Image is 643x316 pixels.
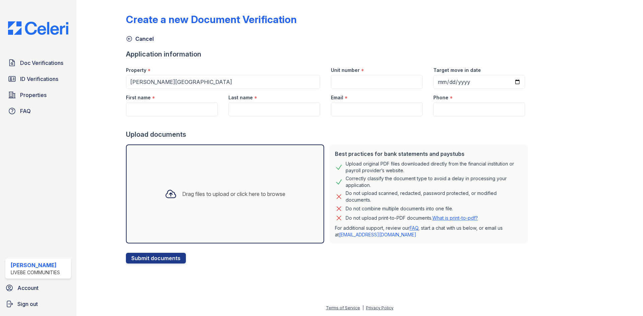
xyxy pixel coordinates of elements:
[326,305,360,310] a: Terms of Service
[433,94,448,101] label: Phone
[182,190,285,198] div: Drag files to upload or click here to browse
[346,175,522,189] div: Correctly classify the document type to avoid a delay in processing your application.
[346,205,453,213] div: Do not combine multiple documents into one file.
[20,59,63,67] span: Doc Verifications
[11,261,60,269] div: [PERSON_NAME]
[331,94,343,101] label: Email
[20,75,58,83] span: ID Verifications
[433,67,481,74] label: Target move in date
[432,215,478,221] a: What is print-to-pdf?
[335,150,522,158] div: Best practices for bank statements and paystubs
[17,300,38,308] span: Sign out
[17,284,39,292] span: Account
[5,72,71,86] a: ID Verifications
[126,253,186,264] button: Submit documents
[20,107,31,115] span: FAQ
[5,88,71,102] a: Properties
[3,281,74,295] a: Account
[346,190,522,203] div: Do not upload scanned, redacted, password protected, or modified documents.
[346,215,478,221] p: Do not upload print-to-PDF documents.
[335,225,522,238] p: For additional support, review our , start a chat with us below, or email us at
[126,67,146,74] label: Property
[331,67,360,74] label: Unit number
[5,104,71,118] a: FAQ
[228,94,253,101] label: Last name
[5,56,71,70] a: Doc Verifications
[410,225,418,231] a: FAQ
[362,305,364,310] div: |
[3,21,74,35] img: CE_Logo_Blue-a8612792a0a2168367f1c8372b55b34899dd931a85d93a1a3d3e32e68fde9ad4.png
[346,161,522,174] div: Upload original PDF files downloaded directly from the financial institution or payroll provider’...
[126,13,297,25] div: Create a new Document Verification
[3,297,74,311] a: Sign out
[339,232,416,237] a: [EMAIL_ADDRESS][DOMAIN_NAME]
[366,305,394,310] a: Privacy Policy
[126,94,151,101] label: First name
[20,91,47,99] span: Properties
[11,269,60,276] div: LiveBe Communities
[126,49,530,59] div: Application information
[126,130,530,139] div: Upload documents
[126,35,154,43] a: Cancel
